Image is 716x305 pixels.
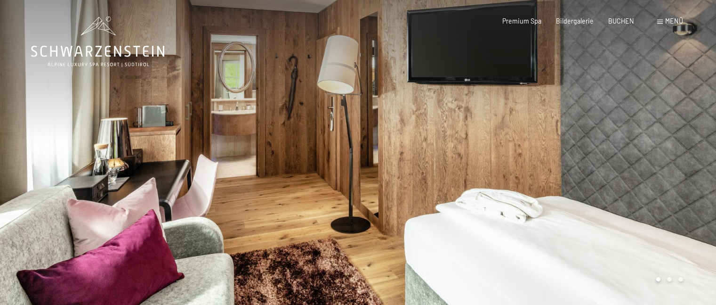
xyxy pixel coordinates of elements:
[608,17,634,25] a: BUCHEN
[665,17,683,25] span: Menü
[502,17,541,25] a: Premium Spa
[556,17,594,25] a: Bildergalerie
